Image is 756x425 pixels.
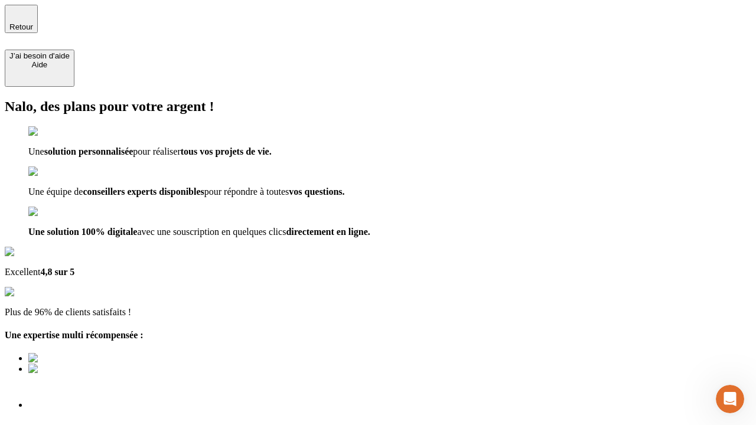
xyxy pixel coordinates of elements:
[5,5,38,33] button: Retour
[5,307,751,318] p: Plus de 96% de clients satisfaits !
[28,374,138,385] img: Best savings advice award
[44,146,133,156] span: solution personnalisée
[83,187,204,197] span: conseillers experts disponibles
[5,330,751,341] h4: Une expertise multi récompensée :
[9,22,33,31] span: Retour
[5,398,751,420] h1: Votre résultat de simulation est prêt !
[28,227,137,237] span: Une solution 100% digitale
[5,287,63,297] img: reviews stars
[716,385,744,413] iframe: Intercom live chat
[28,353,138,364] img: Best savings advice award
[9,60,70,69] div: Aide
[28,187,83,197] span: Une équipe de
[9,51,70,60] div: J’ai besoin d'aide
[181,146,272,156] span: tous vos projets de vie.
[133,146,180,156] span: pour réaliser
[204,187,289,197] span: pour répondre à toutes
[5,247,73,257] img: Google Review
[5,267,40,277] span: Excellent
[137,227,286,237] span: avec une souscription en quelques clics
[28,364,138,374] img: Best savings advice award
[28,166,79,177] img: checkmark
[289,187,344,197] span: vos questions.
[28,146,44,156] span: Une
[5,50,74,87] button: J’ai besoin d'aideAide
[28,126,79,137] img: checkmark
[286,227,370,237] span: directement en ligne.
[5,99,751,115] h2: Nalo, des plans pour votre argent !
[28,207,79,217] img: checkmark
[40,267,74,277] span: 4,8 sur 5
